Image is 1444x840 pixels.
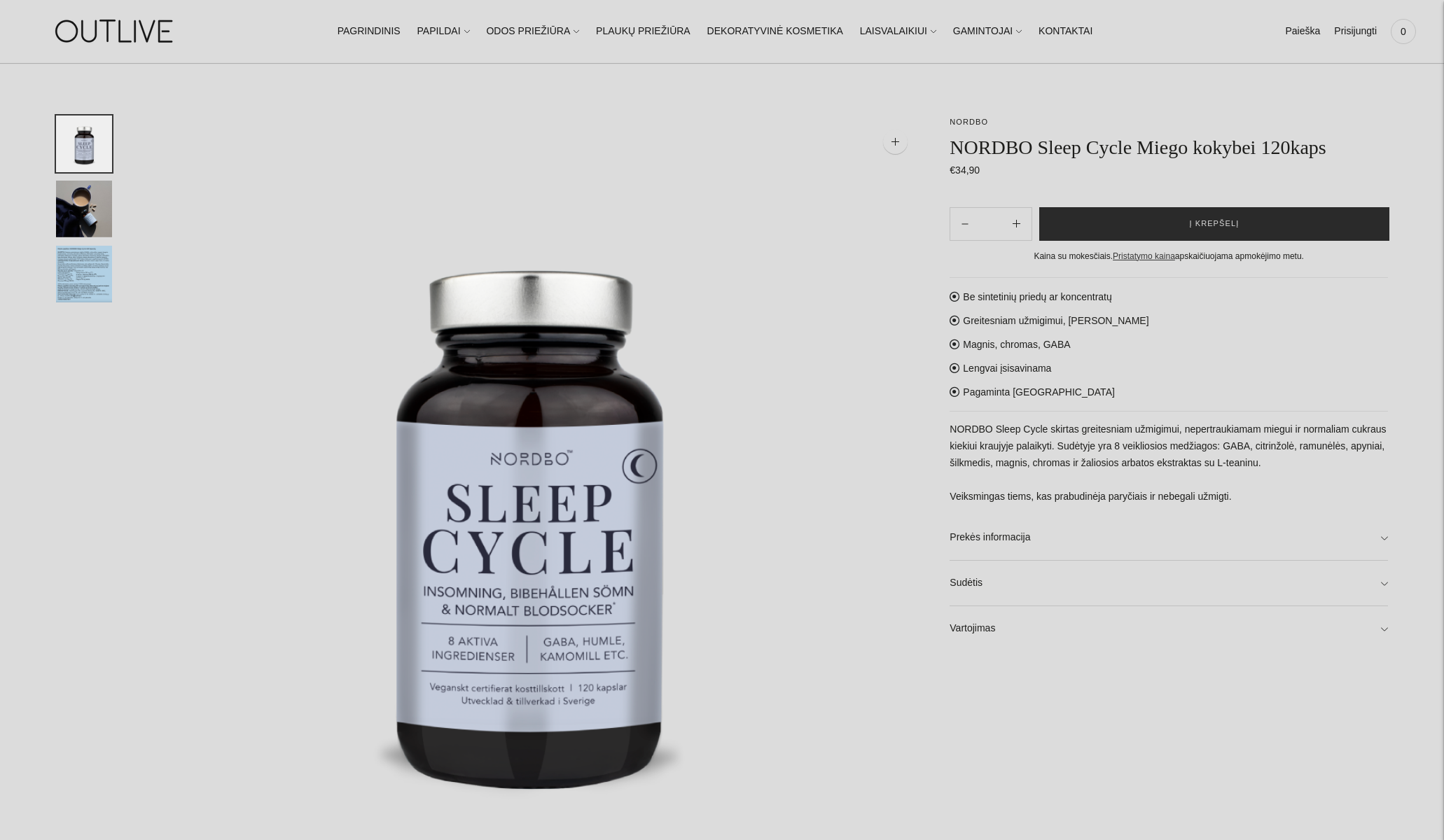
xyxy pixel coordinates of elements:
button: Translation missing: en.general.accessibility.image_thumbail [56,246,112,302]
span: Į krepšelį [1189,217,1239,231]
a: Prisijungti [1334,16,1377,47]
input: Product quantity [980,213,1001,234]
div: Kaina su mokesčiais. apskaičiuojama apmokėjimo metu. [950,249,1388,264]
a: PAPILDAI [417,16,470,47]
span: 0 [1394,22,1413,41]
a: Vartojimas [950,606,1388,651]
span: €34,90 [950,164,980,176]
p: NORDBO Sleep Cycle skirtas greitesniam užmigimui, nepertraukiamam miegui ir normaliam cukraus kie... [950,421,1388,505]
a: LAISVALAIKIUI [860,16,936,47]
a: Sudėtis [950,561,1388,605]
h1: NORDBO Sleep Cycle Miego kokybei 120kaps [950,135,1388,160]
a: Pristatymo kaina [1113,251,1175,261]
button: Į krepšelį [1039,207,1389,241]
button: Translation missing: en.general.accessibility.image_thumbail [56,181,112,237]
div: Be sintetinių priedų ar koncentratų Greitesniam užmigimui, [PERSON_NAME] Magnis, chromas, GABA Le... [950,277,1388,651]
img: OUTLIVE [28,7,203,55]
a: Prekės informacija [950,515,1388,560]
a: ODOS PRIEŽIŪRA [486,16,579,47]
button: Add product quantity [950,207,980,241]
a: PAGRINDINIS [338,16,401,47]
a: NORDBO [950,118,988,126]
a: KONTAKTAI [1039,16,1092,47]
a: 0 [1391,16,1416,47]
button: Subtract product quantity [1001,207,1032,241]
a: GAMINTOJAI [953,16,1022,47]
a: Paieška [1285,16,1320,47]
a: DEKORATYVINĖ KOSMETIKA [707,16,843,47]
button: Translation missing: en.general.accessibility.image_thumbail [56,115,112,172]
a: PLAUKŲ PRIEŽIŪRA [596,16,690,47]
